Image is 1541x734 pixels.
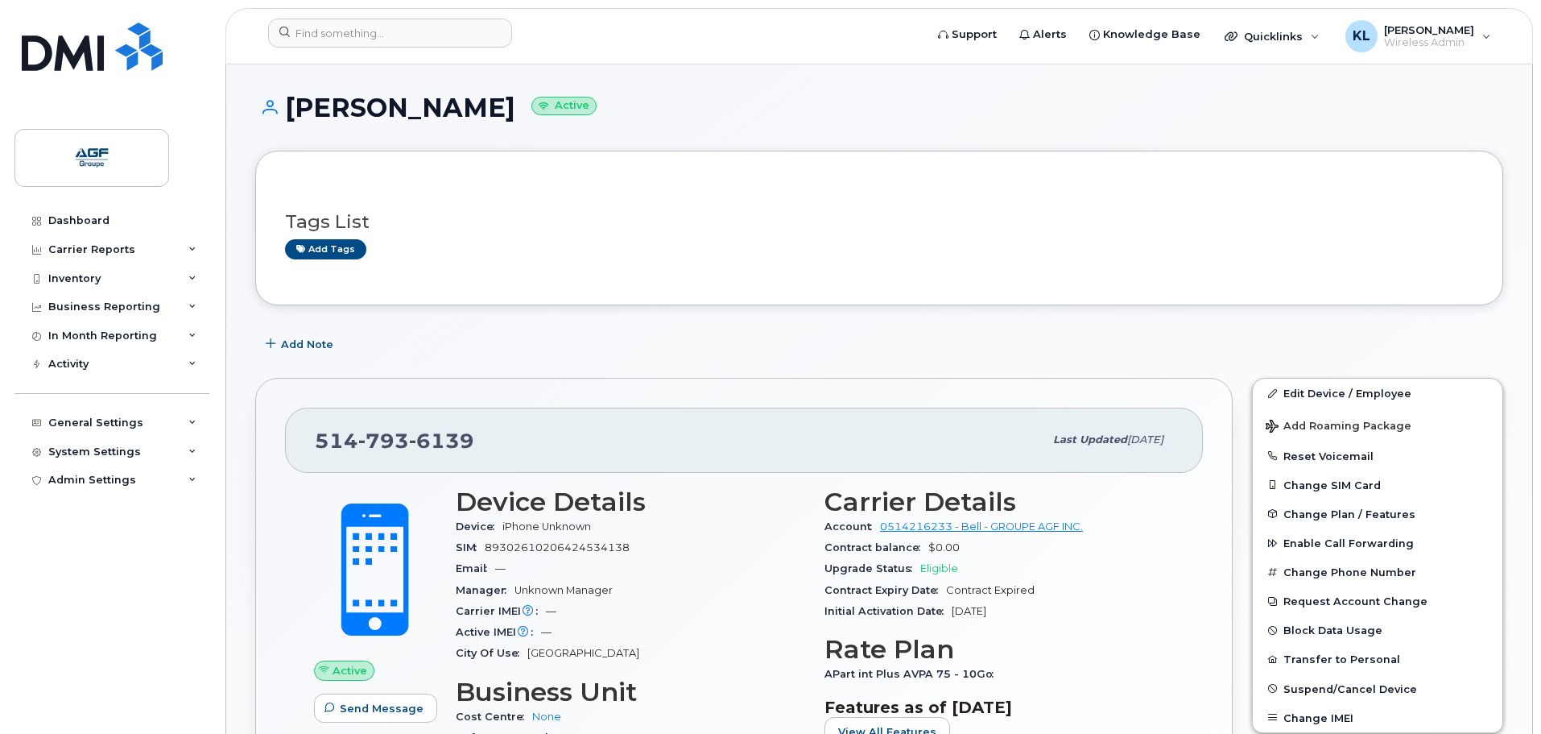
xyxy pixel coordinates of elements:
span: Account [824,520,880,533]
button: Reset Voicemail [1253,442,1502,471]
span: Active IMEI [456,626,541,638]
span: — [546,605,556,617]
span: Carrier IMEI [456,605,546,617]
span: Cost Centre [456,711,532,723]
span: Email [456,562,495,574]
span: Contract Expiry Date [824,584,946,596]
span: [DATE] [1127,433,1163,446]
h3: Business Unit [456,678,805,707]
button: Add Note [255,330,347,359]
a: 0514216233 - Bell - GROUPE AGF INC. [880,520,1083,533]
span: Add Note [281,337,333,352]
button: Add Roaming Package [1253,408,1502,442]
h3: Carrier Details [824,487,1174,516]
span: Unknown Manager [514,584,613,596]
span: [DATE] [952,605,986,617]
h3: Tags List [285,212,1473,232]
span: Suspend/Cancel Device [1283,682,1417,695]
span: 89302610206424534138 [485,541,630,554]
span: Eligible [920,562,958,574]
button: Enable Call Forwarding [1253,529,1502,558]
span: Contract Expired [946,584,1035,596]
span: Active [333,663,367,678]
button: Change SIM Card [1253,471,1502,500]
span: — [541,626,552,638]
span: $0.00 [928,541,960,554]
button: Suspend/Cancel Device [1253,674,1502,703]
span: Last updated [1053,433,1127,446]
span: 514 [315,429,474,453]
button: Request Account Change [1253,587,1502,616]
span: APart int Plus AVPA 75 - 10Go [824,668,1002,680]
span: SIM [456,541,485,554]
span: Upgrade Status [824,562,920,574]
span: iPhone Unknown [502,520,591,533]
span: — [495,562,506,574]
span: [GEOGRAPHIC_DATA] [527,647,639,659]
span: 6139 [409,429,474,453]
span: Add Roaming Package [1266,420,1411,435]
a: Add tags [285,239,366,259]
a: Edit Device / Employee [1253,379,1502,408]
span: Initial Activation Date [824,605,952,617]
button: Change IMEI [1253,703,1502,732]
span: 793 [358,429,409,453]
button: Transfer to Personal [1253,645,1502,674]
button: Change Phone Number [1253,558,1502,587]
span: Change Plan / Features [1283,508,1415,520]
span: Enable Call Forwarding [1283,537,1414,549]
h3: Rate Plan [824,635,1174,664]
span: Send Message [340,701,423,716]
span: Device [456,520,502,533]
span: Manager [456,584,514,596]
button: Block Data Usage [1253,616,1502,645]
small: Active [531,97,597,115]
button: Change Plan / Features [1253,500,1502,529]
a: None [532,711,561,723]
button: Send Message [314,694,437,723]
span: Contract balance [824,541,928,554]
h1: [PERSON_NAME] [255,93,1503,122]
h3: Features as of [DATE] [824,698,1174,717]
h3: Device Details [456,487,805,516]
span: City Of Use [456,647,527,659]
